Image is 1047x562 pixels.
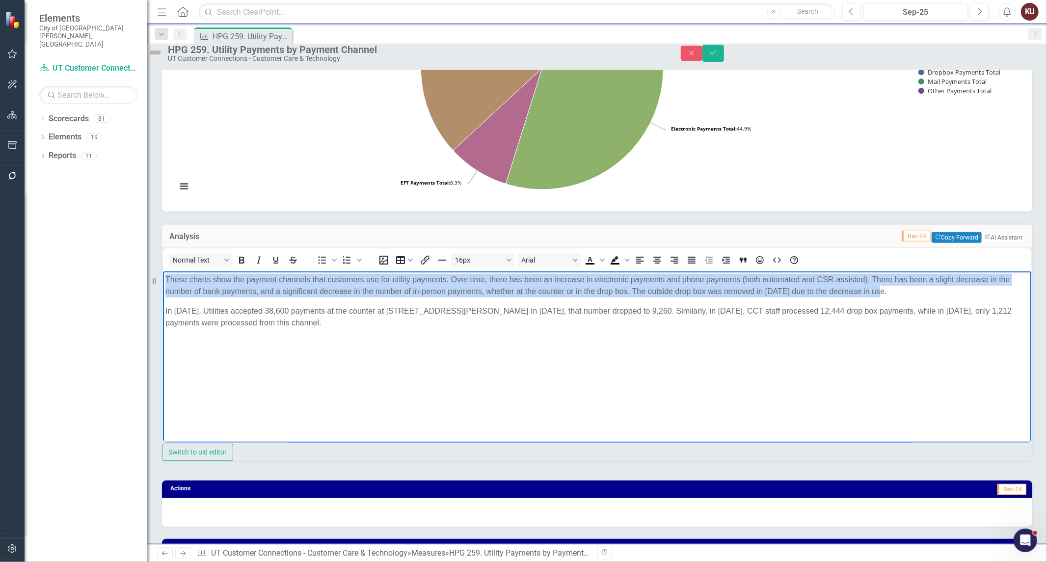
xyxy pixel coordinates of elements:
button: Font Arial [517,253,581,267]
button: Underline [268,253,284,267]
button: Font size 16px [451,253,515,267]
button: HTML Editor [769,253,785,267]
a: UT Customer Connections - Customer Care & Technology [211,548,407,558]
span: Arial [521,256,569,264]
tspan: EFT Payments Total: [401,179,450,186]
a: Reports [49,150,76,161]
a: UT Customer Connections - Customer Care & Technology [39,63,137,74]
img: Not Defined [147,45,163,60]
button: Help [786,253,803,267]
div: » » [197,548,590,559]
iframe: Rich Text Area [163,271,1031,443]
img: ClearPoint Strategy [5,11,22,28]
button: Bold [233,253,250,267]
div: UT Customer Connections - Customer Care & Technology [168,55,661,62]
a: Measures [411,548,445,558]
text: 44.9% [671,125,751,132]
button: Italic [250,253,267,267]
button: KU [1021,3,1039,21]
button: Align right [666,253,683,267]
button: Switch to old editor [162,444,233,461]
span: 16px [455,256,503,264]
iframe: Intercom live chat [1014,529,1037,552]
input: Search Below... [39,86,137,104]
a: Scorecards [49,113,89,125]
div: HPG 259. Utility Payments by Payment Channel [449,548,614,558]
button: View chart menu, 2024 [177,179,190,193]
button: Insert image [376,253,392,267]
button: Table [393,253,416,267]
span: Search [797,7,818,15]
input: Search ClearPoint... [199,3,835,21]
button: Horizontal line [434,253,451,267]
span: Normal Text [173,256,221,264]
button: Insert/edit link [417,253,433,267]
div: Background color Black [607,253,631,267]
span: Dec-24 [997,484,1026,495]
div: 81 [94,114,109,123]
h3: Analysis [169,232,337,241]
button: Sep-25 [863,3,968,21]
button: Copy Forward [932,232,981,243]
a: Elements [49,132,81,143]
button: Align left [632,253,648,267]
div: HPG 259. Utility Payments by Payment Channel [213,30,290,43]
button: Strikethrough [285,253,301,267]
h3: Outcomes [170,544,1027,550]
button: AI Assistant [982,233,1025,242]
div: Bullet list [314,253,338,267]
span: Elements [39,12,137,24]
small: City of [GEOGRAPHIC_DATA][PERSON_NAME], [GEOGRAPHIC_DATA] [39,24,137,48]
div: 19 [86,133,102,141]
div: Sep-25 [867,6,965,18]
button: Blockquote [735,253,752,267]
button: Increase indent [718,253,734,267]
button: Show Other Payments Total [918,87,992,95]
button: Search [783,5,832,19]
text: Other Payments Total [928,86,992,95]
button: Align center [649,253,666,267]
tspan: Electronic Payments Total: [671,125,737,132]
div: Text color Black [582,253,606,267]
text: Mail Payments Total [928,77,987,86]
button: Show Mail Payments Total [918,78,987,86]
div: Numbered list [339,253,363,267]
path: EFT Payments Total, 19,282,877.3. [454,68,542,184]
h3: Actions [170,485,515,492]
span: Dec-24 [902,231,931,241]
button: Emojis [752,253,769,267]
text: 8.3% [401,179,461,186]
button: Decrease indent [700,253,717,267]
div: HPG 259. Utility Payments by Payment Channel [168,44,661,55]
div: 11 [81,152,97,160]
button: Show Dropbox Payments Total [918,68,1000,77]
button: Block Normal Text [169,253,233,267]
button: Justify [683,253,700,267]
